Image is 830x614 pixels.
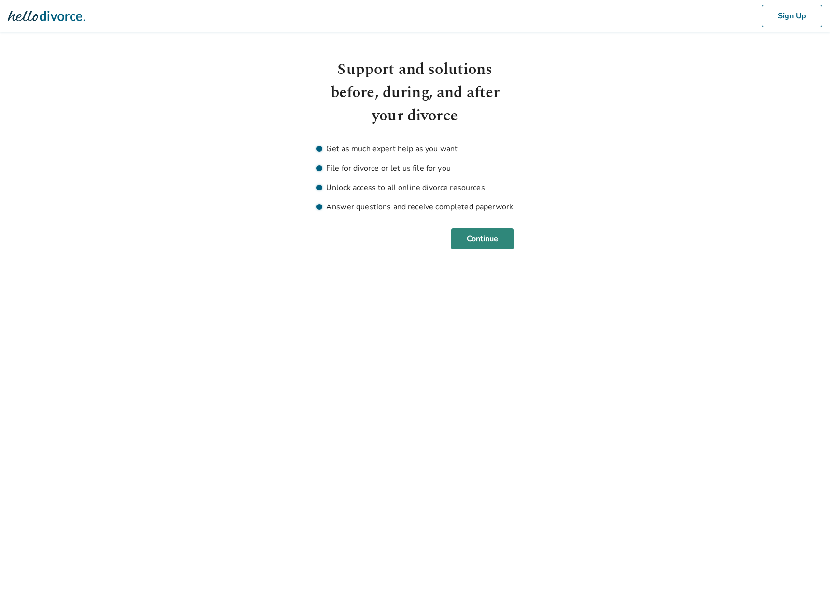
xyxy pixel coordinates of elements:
[316,201,514,213] li: Answer questions and receive completed paperwork
[316,58,514,128] h1: Support and solutions before, during, and after your divorce
[451,228,514,249] button: Continue
[8,6,85,26] img: Hello Divorce Logo
[762,5,822,27] button: Sign Up
[782,568,830,614] iframe: Chat Widget
[316,143,514,155] li: Get as much expert help as you want
[316,182,514,193] li: Unlock access to all online divorce resources
[316,162,514,174] li: File for divorce or let us file for you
